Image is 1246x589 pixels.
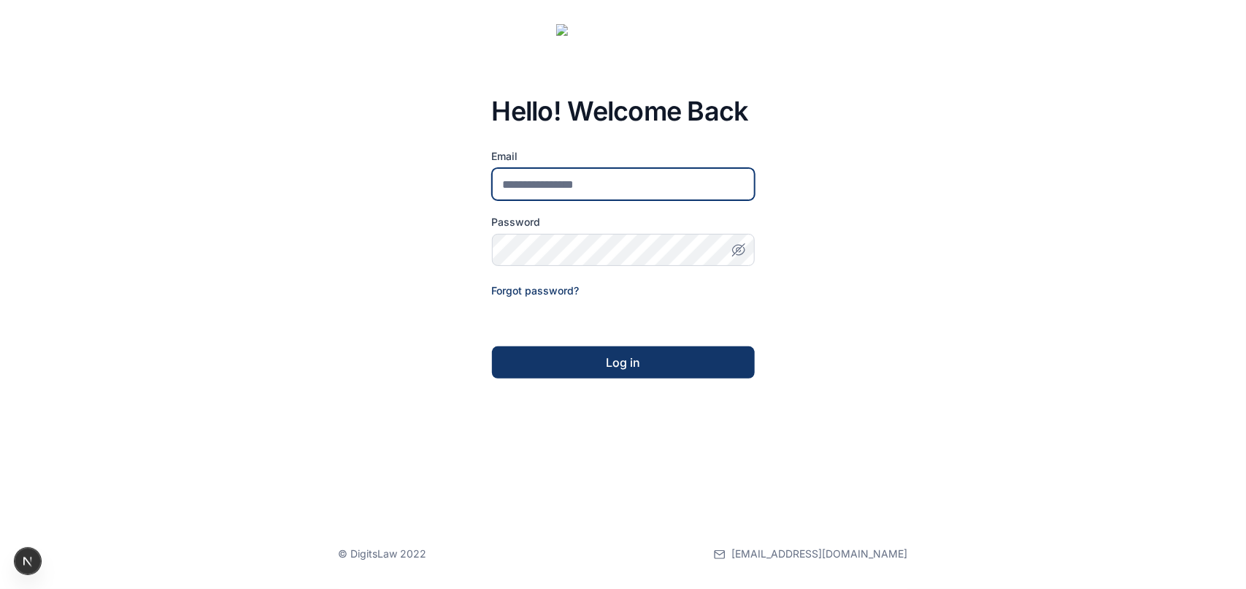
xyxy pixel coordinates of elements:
label: Email [492,149,755,164]
h3: Hello! Welcome Back [492,96,755,126]
span: [EMAIL_ADDRESS][DOMAIN_NAME] [732,547,908,561]
a: Forgot password? [492,284,580,297]
a: [EMAIL_ADDRESS][DOMAIN_NAME] [714,519,908,589]
img: Dhaniel [556,24,691,48]
p: © DigitsLaw 2022 [339,547,427,561]
label: Password [492,215,755,229]
button: Log in [492,346,755,379]
div: Log in [515,354,731,371]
